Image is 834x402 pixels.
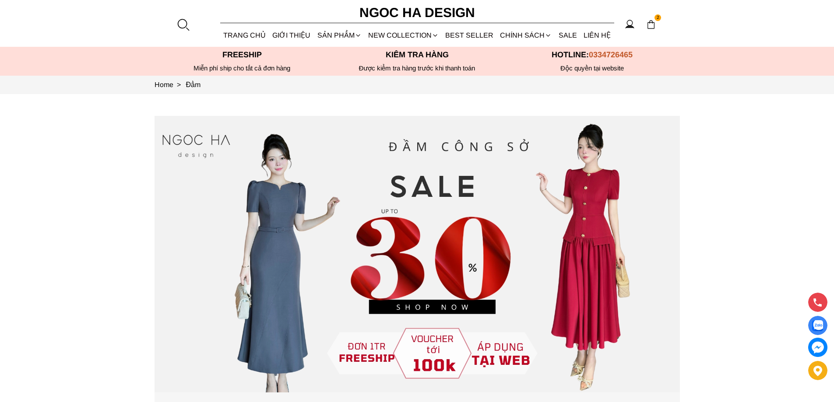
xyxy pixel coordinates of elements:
[330,64,505,72] p: Được kiểm tra hàng trước khi thanh toán
[808,316,827,335] a: Display image
[173,81,184,88] span: >
[497,24,555,47] div: Chính sách
[352,2,483,23] a: Ngoc Ha Design
[155,64,330,72] div: Miễn phí ship cho tất cả đơn hàng
[646,20,656,29] img: img-CART-ICON-ksit0nf1
[808,338,827,357] a: messenger
[365,24,442,47] a: NEW COLLECTION
[505,64,680,72] h6: Độc quyền tại website
[386,50,449,59] font: Kiểm tra hàng
[155,50,330,59] p: Freeship
[314,24,365,47] div: SẢN PHẨM
[186,81,201,88] a: Link to Đầm
[269,24,314,47] a: GIỚI THIỆU
[155,81,186,88] a: Link to Home
[442,24,497,47] a: BEST SELLER
[220,24,269,47] a: TRANG CHỦ
[505,50,680,59] p: Hotline:
[580,24,614,47] a: LIÊN HỆ
[589,50,633,59] span: 0334726465
[655,14,662,21] span: 2
[812,320,823,331] img: Display image
[555,24,580,47] a: SALE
